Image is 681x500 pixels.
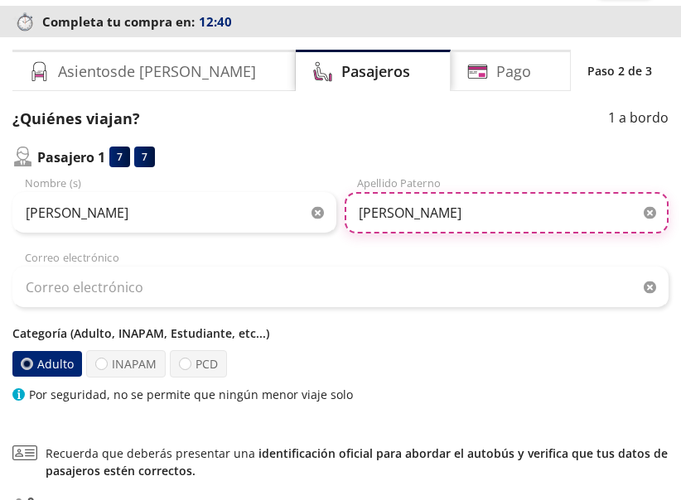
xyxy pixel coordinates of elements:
label: INAPAM [86,350,166,377]
p: 1 a bordo [608,108,669,130]
p: Por seguridad, no se permite que ningún menor viaje solo [29,386,353,403]
p: Completa tu compra en : [12,10,669,33]
a: identificación oficial para abordar el autobús y verifica que tus datos de pasajeros estén correc... [46,445,668,478]
p: Paso 2 de 3 [587,62,652,79]
input: Apellido Paterno [345,192,669,233]
h4: Pago [496,60,531,83]
p: ¿Quiénes viajan? [12,108,140,130]
h4: Pasajeros [341,60,410,83]
div: 7 [134,147,155,167]
h4: Asientos de [PERSON_NAME] [58,60,256,83]
label: PCD [170,350,227,377]
span: 12:40 [199,12,232,31]
span: Recuerda que deberás presentar una [46,445,669,479]
p: Pasajero 1 [37,147,105,167]
p: Categoría (Adulto, INAPAM, Estudiante, etc...) [12,325,669,342]
div: 7 [109,147,130,167]
label: Adulto [12,351,82,377]
input: Nombre (s) [12,192,336,233]
input: Correo electrónico [12,267,669,308]
iframe: Messagebird Livechat Widget [601,421,681,500]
